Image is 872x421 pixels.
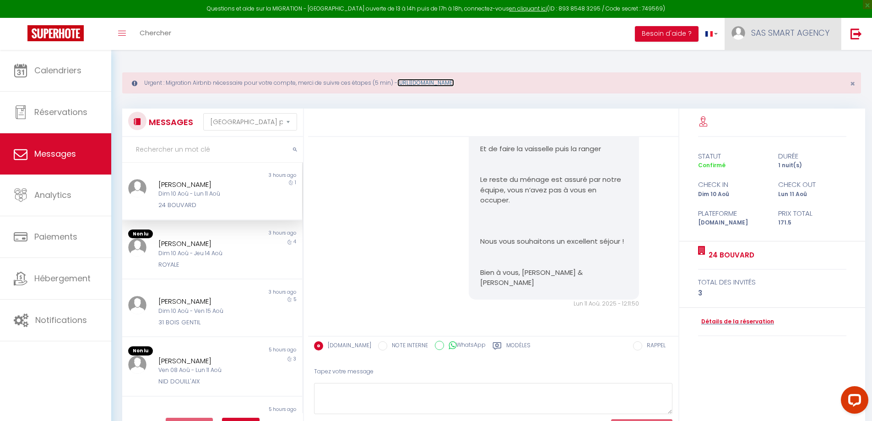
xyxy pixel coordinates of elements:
[128,238,146,257] img: ...
[158,238,251,249] div: [PERSON_NAME]
[158,179,251,190] div: [PERSON_NAME]
[34,189,71,201] span: Analytics
[122,137,303,163] input: Rechercher un mot clé
[293,238,296,245] span: 4
[27,25,84,41] img: Super Booking
[158,318,251,327] div: 31 BOIS GENTIL
[146,112,193,132] h3: MESSAGES
[34,231,77,242] span: Paiements
[506,341,531,353] label: Modèles
[295,179,296,186] span: 1
[705,250,754,261] a: 24 BOUVARD
[692,208,772,219] div: Plateforme
[133,18,178,50] a: Chercher
[293,413,296,420] span: 2
[34,65,81,76] span: Calendriers
[692,190,772,199] div: Dim 10 Aoû
[122,72,861,93] div: Urgent : Migration Airbnb nécessaire pour votre compte, merci de suivre ces étapes (5 min) -
[212,406,302,413] div: 5 hours ago
[698,317,774,326] a: Détails de la réservation
[480,268,628,288] p: Bien à vous, [PERSON_NAME] & [PERSON_NAME]
[692,219,772,227] div: [DOMAIN_NAME]
[323,341,371,351] label: [DOMAIN_NAME]
[480,175,628,206] p: Le reste du ménage est assuré par notre équipe, vous n’avez pas à vous en occuper.
[140,28,171,38] span: Chercher
[731,26,745,40] img: ...
[128,179,146,197] img: ...
[850,28,862,39] img: logout
[387,341,428,351] label: NOTE INTERNE
[698,161,726,169] span: Confirmé
[772,190,852,199] div: Lun 11 Aoû
[158,366,251,375] div: Ven 08 Aoû - Lun 11 Aoû
[128,230,153,239] span: Non lu
[698,288,847,299] div: 3
[469,300,639,308] div: Lun 11 Aoû. 2025 - 12:11:50
[850,80,855,88] button: Close
[772,161,852,170] div: 1 nuit(s)
[212,346,302,355] div: 5 hours ago
[158,201,251,210] div: 24 BOUVARD
[158,249,251,258] div: Dim 10 Aoû - Jeu 14 Aoû
[772,151,852,162] div: durée
[34,273,91,284] span: Hébergement
[834,383,872,421] iframe: LiveChat chat widget
[212,289,302,296] div: 3 hours ago
[293,296,296,303] span: 5
[158,377,251,386] div: NID DOUILL'AIX
[480,144,628,154] p: Et de faire la vaisselle puis la ranger
[158,296,251,307] div: [PERSON_NAME]
[128,355,146,374] img: ...
[35,314,87,326] span: Notifications
[642,341,666,351] label: RAPPEL
[725,18,841,50] a: ... SAS SMART AGENCY
[128,346,153,355] span: Non lu
[158,307,251,316] div: Dim 10 Aoû - Ven 15 Aoû
[692,151,772,162] div: statut
[158,190,251,198] div: Dim 10 Aoû - Lun 11 Aoû
[128,296,146,314] img: ...
[212,172,302,179] div: 3 hours ago
[34,148,76,159] span: Messages
[692,179,772,190] div: check in
[698,277,847,288] div: total des invités
[772,179,852,190] div: check out
[314,361,672,383] div: Tapez votre message
[397,79,454,87] a: [URL][DOMAIN_NAME]
[772,219,852,227] div: 171.5
[293,355,296,362] span: 3
[480,236,628,247] p: Nous vous souhaitons un excellent séjour !
[751,27,829,38] span: SAS SMART AGENCY
[158,355,251,366] div: [PERSON_NAME]
[509,5,547,12] a: en cliquant ici
[34,106,87,118] span: Réservations
[212,230,302,239] div: 3 hours ago
[158,260,251,269] div: ROYALE
[850,78,855,89] span: ×
[772,208,852,219] div: Prix total
[444,341,486,351] label: WhatsApp
[635,26,699,42] button: Besoin d'aide ?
